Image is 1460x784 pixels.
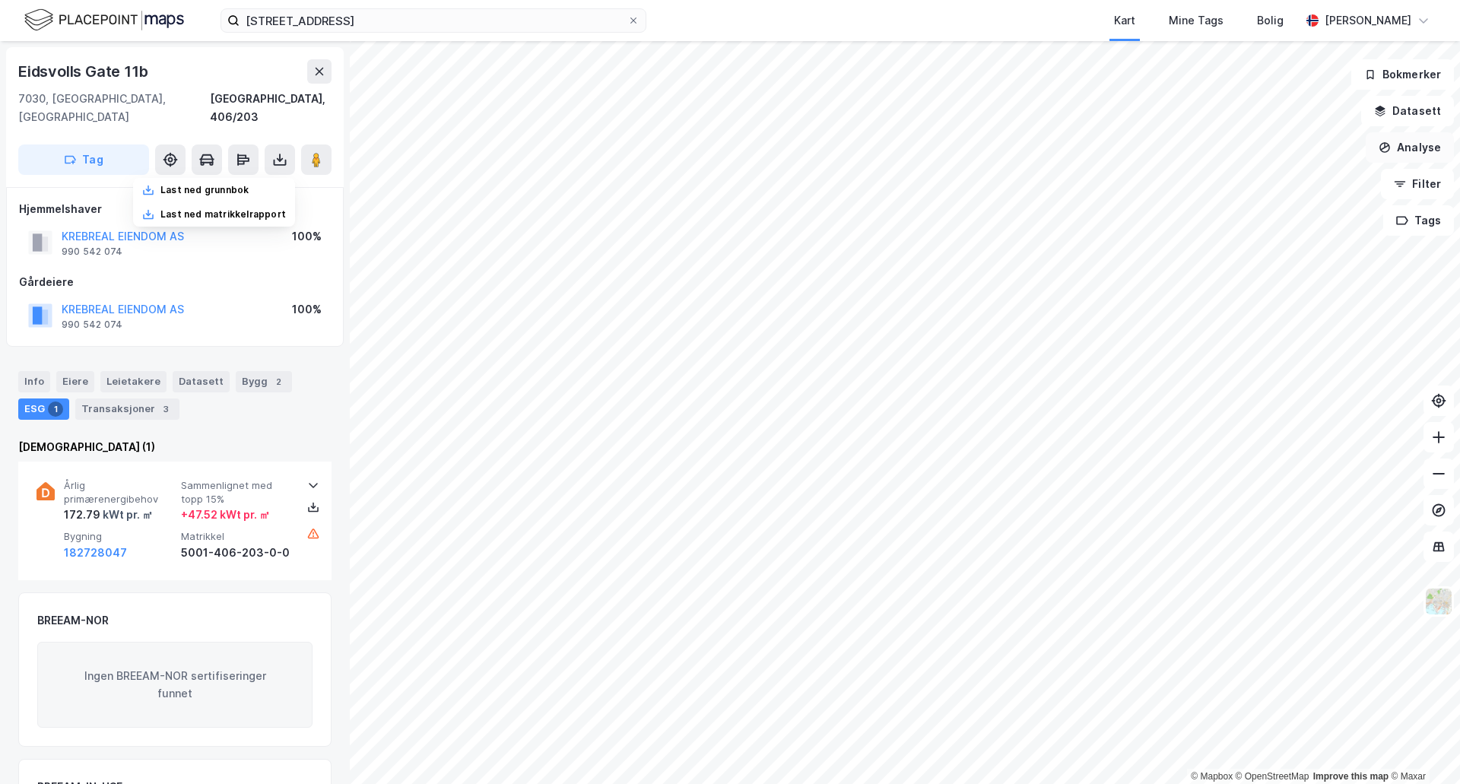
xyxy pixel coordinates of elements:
[160,184,249,196] div: Last ned grunnbok
[271,374,286,389] div: 2
[64,530,175,543] span: Bygning
[18,144,149,175] button: Tag
[1325,11,1411,30] div: [PERSON_NAME]
[1383,205,1454,236] button: Tags
[1384,711,1460,784] iframe: Chat Widget
[18,438,332,456] div: [DEMOGRAPHIC_DATA] (1)
[64,506,153,524] div: 172.79
[64,544,127,562] button: 182728047
[19,273,331,291] div: Gårdeiere
[62,319,122,331] div: 990 542 074
[24,7,184,33] img: logo.f888ab2527a4732fd821a326f86c7f29.svg
[181,479,292,506] span: Sammenlignet med topp 15%
[75,398,179,420] div: Transaksjoner
[1361,96,1454,126] button: Datasett
[1366,132,1454,163] button: Analyse
[181,506,270,524] div: + 47.52 kWt pr. ㎡
[1381,169,1454,199] button: Filter
[19,200,331,218] div: Hjemmelshaver
[48,402,63,417] div: 1
[173,371,230,392] div: Datasett
[292,227,322,246] div: 100%
[100,506,153,524] div: kWt pr. ㎡
[236,371,292,392] div: Bygg
[240,9,627,32] input: Søk på adresse, matrikkel, gårdeiere, leietakere eller personer
[37,642,313,728] div: Ingen BREEAM-NOR sertifiseringer funnet
[292,300,322,319] div: 100%
[181,544,292,562] div: 5001-406-203-0-0
[1114,11,1135,30] div: Kart
[1257,11,1284,30] div: Bolig
[18,398,69,420] div: ESG
[64,479,175,506] span: Årlig primærenergibehov
[18,371,50,392] div: Info
[1191,771,1233,782] a: Mapbox
[37,611,109,630] div: BREEAM-NOR
[158,402,173,417] div: 3
[181,530,292,543] span: Matrikkel
[62,246,122,258] div: 990 542 074
[1351,59,1454,90] button: Bokmerker
[18,90,210,126] div: 7030, [GEOGRAPHIC_DATA], [GEOGRAPHIC_DATA]
[1384,711,1460,784] div: Kontrollprogram for chat
[160,208,286,221] div: Last ned matrikkelrapport
[1236,771,1309,782] a: OpenStreetMap
[210,90,332,126] div: [GEOGRAPHIC_DATA], 406/203
[56,371,94,392] div: Eiere
[18,59,151,84] div: Eidsvolls Gate 11b
[1313,771,1389,782] a: Improve this map
[100,371,167,392] div: Leietakere
[1424,587,1453,616] img: Z
[1169,11,1224,30] div: Mine Tags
